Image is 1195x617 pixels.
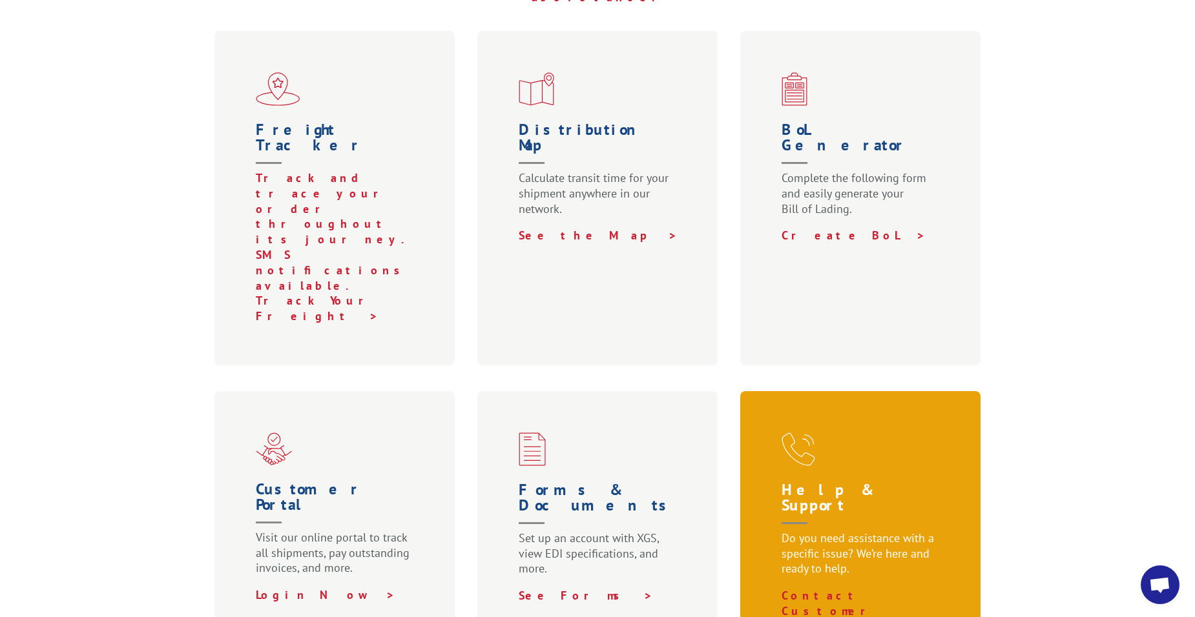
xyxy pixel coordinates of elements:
h1: Customer Portal [256,481,419,530]
a: Login Now > [256,587,395,602]
img: xgs-icon-distribution-map-red [519,72,554,106]
p: Do you need assistance with a specific issue? We’re here and ready to help. [782,531,944,588]
h1: Distribution Map [519,122,681,170]
div: Open chat [1141,565,1179,604]
img: xgs-icon-credit-financing-forms-red [519,432,546,466]
a: Create BoL > [782,228,926,243]
img: xgs-icon-partner-red (1) [256,432,292,465]
p: Visit our online portal to track all shipments, pay outstanding invoices, and more. [256,530,419,587]
h1: Freight Tracker [256,122,419,170]
h1: Help & Support [782,482,944,531]
a: See the Map > [519,228,678,243]
img: xgs-icon-bo-l-generator-red [782,72,807,106]
img: xgs-icon-flagship-distribution-model-red [256,72,300,106]
a: Track Your Freight > [256,293,382,323]
a: See Forms > [519,588,653,603]
h1: Forms & Documents [519,482,681,531]
p: Set up an account with XGS, view EDI specifications, and more. [519,531,681,588]
a: Freight Tracker Track and trace your order throughout its journey. SMS notifications available. [256,122,419,293]
p: Track and trace your order throughout its journey. SMS notifications available. [256,170,419,293]
p: Complete the following form and easily generate your Bill of Lading. [782,170,944,228]
p: Calculate transit time for your shipment anywhere in our network. [519,170,681,228]
h1: BoL Generator [782,122,944,170]
img: xgs-icon-help-and-support-red [782,432,815,466]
